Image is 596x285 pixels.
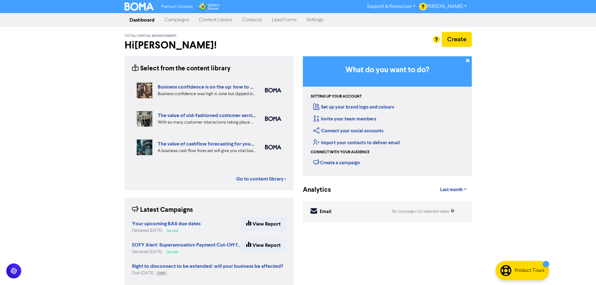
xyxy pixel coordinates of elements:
[132,263,283,269] strong: Right to disconnect to be extended: will your business be affected?
[194,14,237,26] a: Content Library
[158,112,304,119] a: The value of old-fashioned customer service: getting data insights
[362,2,420,12] a: Support & Resources
[313,104,394,110] a: Set up your brand logo and colours
[435,184,471,196] a: Last month
[303,56,472,176] div: Getting Started in BOMA
[241,217,286,231] a: View Report
[158,91,256,97] div: Business confidence was high in June but dipped slightly in August in the latest SMB Business Ins...
[132,242,289,248] strong: EOFY Alert: Superannuation Payment Cut-Off for Xero Users – [DATE]
[158,119,256,126] div: With so many customer interactions taking place online, your online customer service has to be fi...
[132,243,289,248] a: EOFY Alert: Superannuation Payment Cut-Off for Xero Users – [DATE]
[132,221,201,226] a: Your upcoming BAS due dates
[420,2,471,12] a: [PERSON_NAME]
[565,255,596,285] iframe: Chat Widget
[311,94,362,99] div: Setting up your account
[313,140,400,146] a: Import your contacts to deliver email
[125,3,154,11] img: BOMA Logo
[132,205,193,215] div: Latest Campaigns
[442,32,472,47] button: Create
[132,64,231,74] div: Select from the content library
[158,272,165,275] span: Draft
[132,228,201,234] div: Delivered [DATE]
[320,208,331,216] div: Email
[125,34,177,38] span: Total Capital Management
[392,209,455,215] div: No campaigns for selected dates
[125,14,160,26] a: Dashboard
[167,229,178,232] span: Success
[313,128,384,134] a: Connect your social accounts
[265,116,281,121] img: boma
[241,239,286,252] a: View Report
[158,84,314,90] a: Business confidence is on the up: how to overcome the big challenges
[311,150,369,155] div: Connect with your audience
[125,39,293,51] h2: Hi [PERSON_NAME] !
[132,264,283,269] a: Right to disconnect to be extended: will your business be affected?
[161,5,193,9] span: Premium Libraries:
[312,66,462,75] h3: What do you want to do?
[313,116,376,122] a: Invite your team members
[132,221,201,227] strong: Your upcoming BAS due dates
[265,88,281,93] img: boma
[313,158,360,167] div: Create a campaign
[237,14,267,26] a: Contacts
[198,3,219,11] img: Wolters Kluwer
[160,14,194,26] a: Campaigns
[303,185,323,195] div: Analytics
[267,14,302,26] a: Lead Forms
[265,145,281,150] img: boma_accounting
[167,251,178,254] span: Success
[132,270,283,276] div: Draft [DATE]
[132,249,241,255] div: Delivered [DATE]
[236,175,286,183] a: Go to content library >
[158,141,273,147] a: The value of cashflow forecasting for your business
[158,148,256,154] div: A business cash flow forecast will give you vital business intelligence to help you scenario-plan...
[302,14,329,26] a: Settings
[440,187,463,193] span: Last month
